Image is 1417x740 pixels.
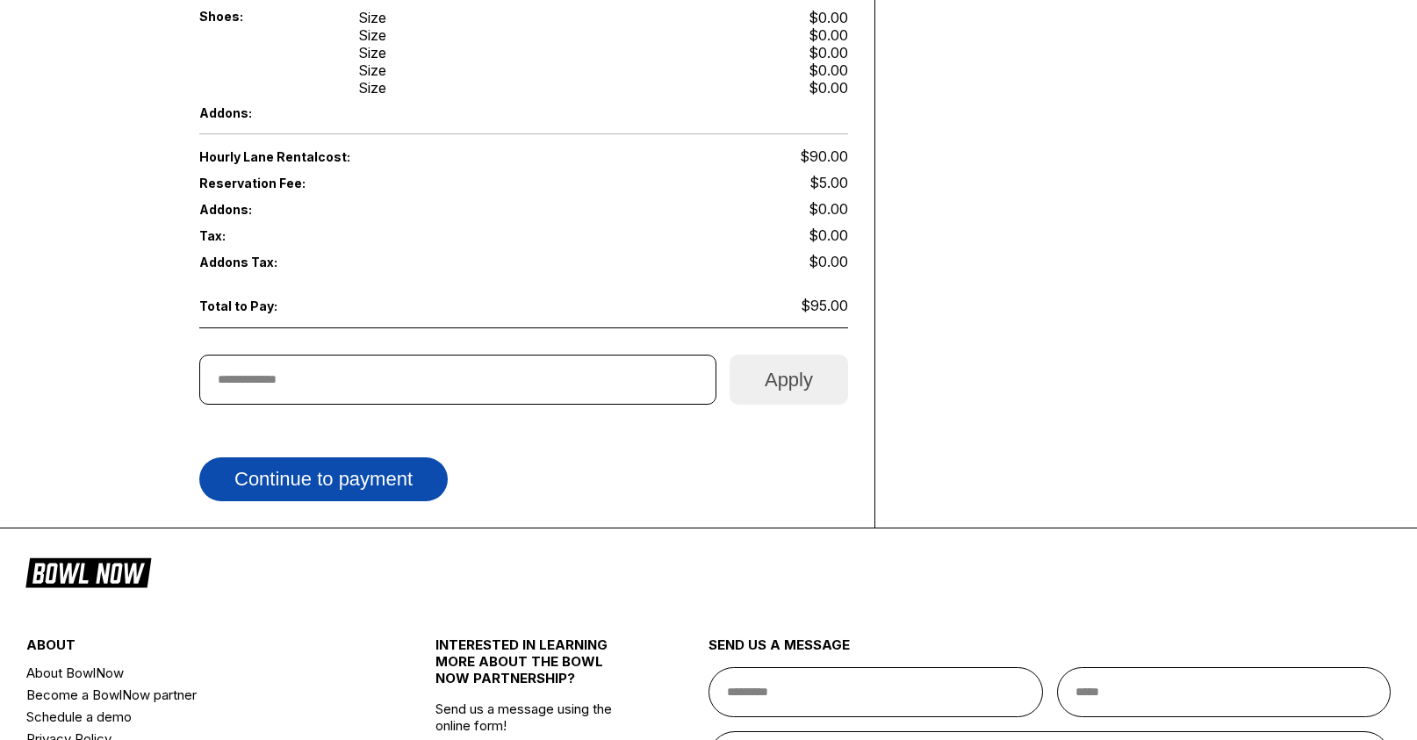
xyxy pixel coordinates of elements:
span: $0.00 [809,253,848,270]
div: Size [358,44,386,61]
div: Size [358,79,386,97]
span: Addons Tax: [199,255,329,269]
span: Reservation Fee: [199,176,524,190]
a: Become a BowlNow partner [26,684,368,706]
span: $95.00 [801,297,848,314]
a: About BowlNow [26,662,368,684]
span: Addons: [199,202,329,217]
div: Size [358,26,386,44]
button: Continue to payment [199,457,448,501]
div: send us a message [708,636,1391,667]
div: Size [358,61,386,79]
div: $0.00 [809,61,848,79]
div: about [26,636,368,662]
span: Total to Pay: [199,298,329,313]
span: Shoes: [199,9,329,24]
span: Tax: [199,228,329,243]
span: $0.00 [809,226,848,244]
span: Addons: [199,105,329,120]
div: Size [358,9,386,26]
div: $0.00 [809,26,848,44]
div: $0.00 [809,44,848,61]
span: $90.00 [800,147,848,165]
div: INTERESTED IN LEARNING MORE ABOUT THE BOWL NOW PARTNERSHIP? [435,636,640,700]
span: Hourly Lane Rental cost: [199,149,524,164]
div: $0.00 [809,9,848,26]
a: Schedule a demo [26,706,368,728]
span: $0.00 [809,200,848,218]
span: $5.00 [809,174,848,191]
div: $0.00 [809,79,848,97]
